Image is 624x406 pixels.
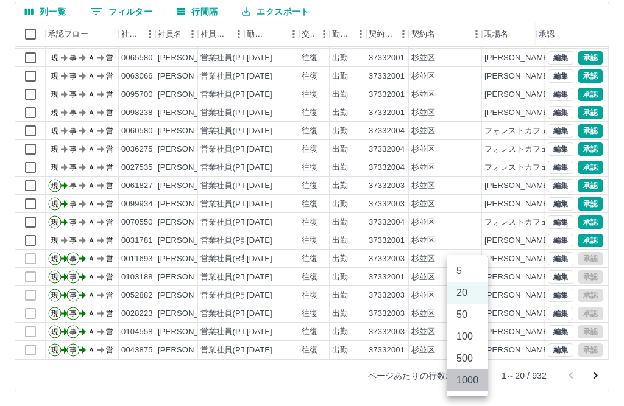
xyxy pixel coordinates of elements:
[447,326,488,348] li: 100
[447,369,488,391] li: 1000
[447,282,488,304] li: 20
[447,260,488,282] li: 5
[447,304,488,326] li: 50
[447,348,488,369] li: 500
